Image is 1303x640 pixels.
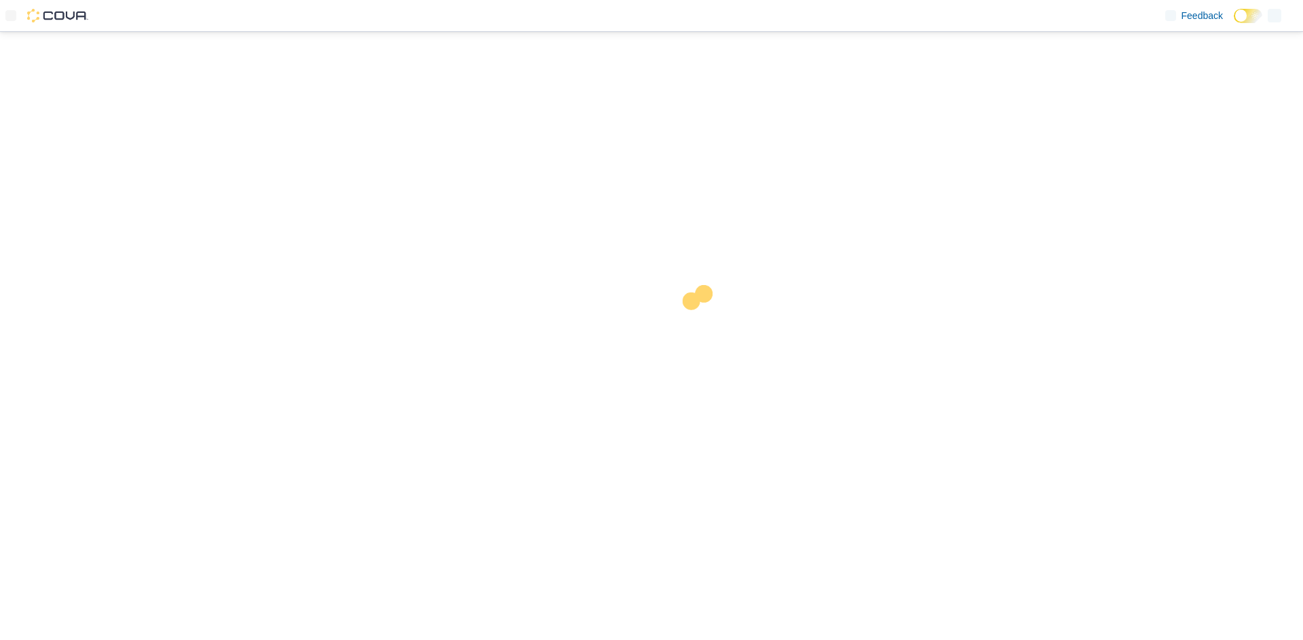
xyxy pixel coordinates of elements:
input: Dark Mode [1234,9,1262,23]
img: Cova [27,9,88,22]
span: Feedback [1182,9,1223,22]
img: cova-loader [651,275,753,377]
a: Feedback [1160,2,1228,29]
